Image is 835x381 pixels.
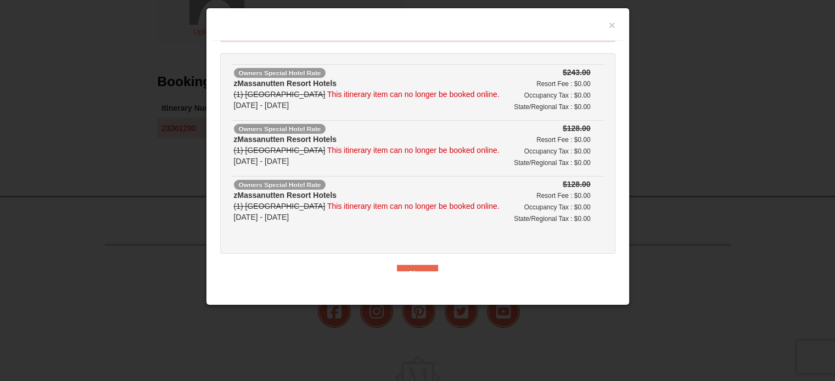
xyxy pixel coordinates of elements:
small: State/Regional Tax : $0.00 [514,215,590,223]
strong: zMassanutten Resort Hotels [234,135,337,144]
small: Resort Fee : $0.00 [536,136,590,144]
span: This itinerary item can no longer be booked online. [327,202,500,211]
strong: zMassanutten Resort Hotels [234,79,337,88]
button: × [609,20,615,31]
span: This itinerary item can no longer be booked online. [327,146,500,155]
span: Owners Special Hotel Rate [234,124,326,134]
s: (1) [GEOGRAPHIC_DATA] [234,146,326,155]
button: Close [397,265,439,282]
small: Occupancy Tax : $0.00 [524,147,591,155]
div: [DATE] - [DATE] [234,190,506,223]
strong: zMassanutten Resort Hotels [234,191,337,200]
span: Owners Special Hotel Rate [234,68,326,78]
small: Resort Fee : $0.00 [536,192,590,200]
small: State/Regional Tax : $0.00 [514,103,590,111]
strike: $128.00 [563,124,591,133]
strike: $243.00 [563,68,591,77]
strike: $128.00 [563,180,591,189]
div: [DATE] - [DATE] [234,78,506,111]
span: This itinerary item can no longer be booked online. [327,90,500,99]
s: (1) [GEOGRAPHIC_DATA] [234,202,326,211]
small: State/Regional Tax : $0.00 [514,159,590,167]
s: (1) [GEOGRAPHIC_DATA] [234,90,326,99]
small: Resort Fee : $0.00 [536,80,590,88]
span: Owners Special Hotel Rate [234,180,326,190]
small: Occupancy Tax : $0.00 [524,92,591,99]
small: Occupancy Tax : $0.00 [524,203,591,211]
div: [DATE] - [DATE] [234,134,506,167]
